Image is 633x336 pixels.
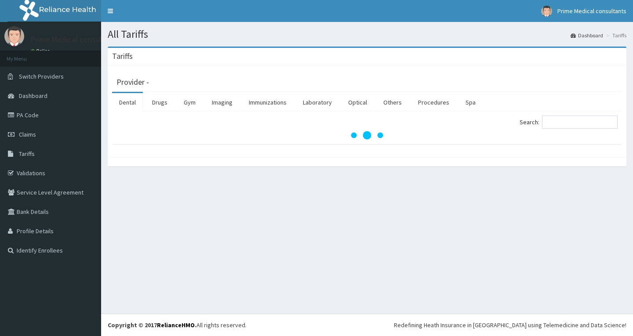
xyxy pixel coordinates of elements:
[19,130,36,138] span: Claims
[341,93,374,112] a: Optical
[571,32,603,39] a: Dashboard
[108,321,196,329] strong: Copyright © 2017 .
[145,93,175,112] a: Drugs
[108,29,626,40] h1: All Tariffs
[242,93,294,112] a: Immunizations
[177,93,203,112] a: Gym
[604,32,626,39] li: Tariffs
[112,93,143,112] a: Dental
[4,26,24,46] img: User Image
[394,321,626,329] div: Redefining Heath Insurance in [GEOGRAPHIC_DATA] using Telemedicine and Data Science!
[557,7,626,15] span: Prime Medical consultants
[411,93,456,112] a: Procedures
[376,93,409,112] a: Others
[31,48,52,54] a: Online
[19,150,35,158] span: Tariffs
[19,72,64,80] span: Switch Providers
[349,118,385,153] svg: audio-loading
[458,93,483,112] a: Spa
[520,116,618,129] label: Search:
[19,92,47,100] span: Dashboard
[31,36,121,43] p: Prime Medical consultants
[205,93,240,112] a: Imaging
[116,78,149,86] h3: Provider -
[542,116,618,129] input: Search:
[296,93,339,112] a: Laboratory
[101,314,633,336] footer: All rights reserved.
[541,6,552,17] img: User Image
[112,52,133,60] h3: Tariffs
[157,321,195,329] a: RelianceHMO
